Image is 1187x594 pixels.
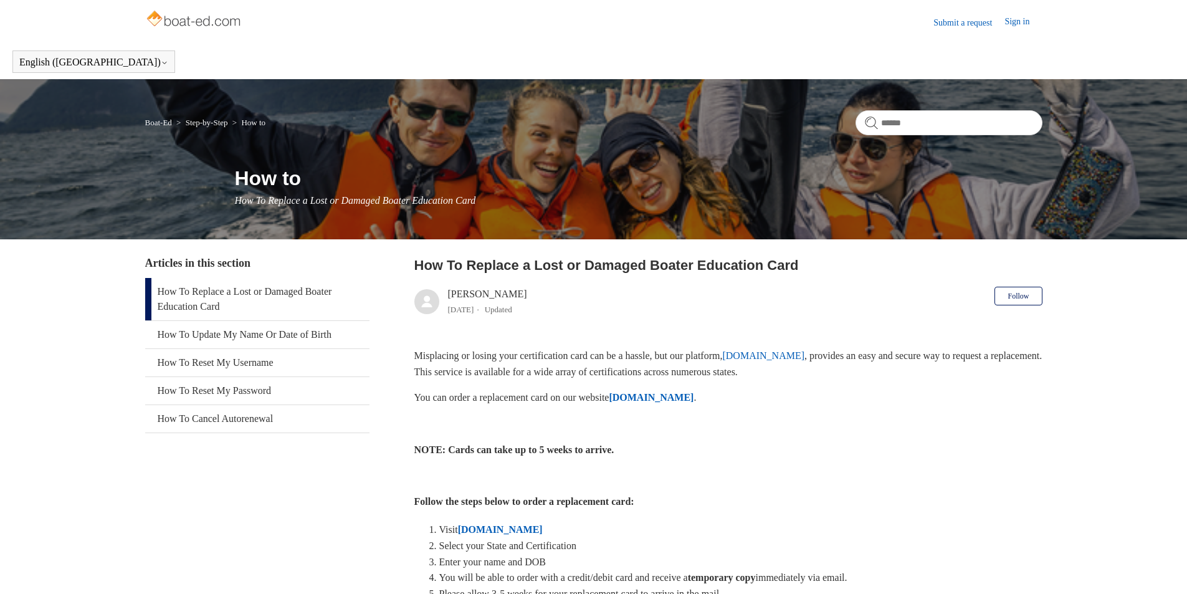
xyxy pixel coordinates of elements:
span: . [694,392,696,403]
span: Articles in this section [145,257,250,269]
div: Live chat [1145,552,1178,585]
a: Sign in [1004,15,1042,30]
a: [DOMAIN_NAME] [609,392,694,403]
a: Boat-Ed [145,118,172,127]
h1: How to [235,163,1042,193]
li: Boat-Ed [145,118,174,127]
div: [PERSON_NAME] [448,287,527,317]
strong: temporary copy [688,572,756,583]
a: Submit a request [933,16,1004,29]
strong: Follow the steps below to order a replacement card: [414,496,634,507]
input: Search [856,110,1042,135]
li: Updated [485,305,512,314]
time: 04/08/2025, 12:48 [448,305,474,314]
img: Boat-Ed Help Center home page [145,7,244,32]
span: You will be able to order with a credit/debit card and receive a immediately via email. [439,572,847,583]
span: How To Replace a Lost or Damaged Boater Education Card [235,195,476,206]
span: Select your State and Certification [439,540,576,551]
a: Step-by-Step [186,118,228,127]
li: How to [230,118,265,127]
a: How To Reset My Username [145,349,369,376]
h2: How To Replace a Lost or Damaged Boater Education Card [414,255,1042,275]
a: How To Cancel Autorenewal [145,405,369,433]
a: How To Replace a Lost or Damaged Boater Education Card [145,278,369,320]
a: How to [241,118,265,127]
strong: NOTE: Cards can take up to 5 weeks to arrive. [414,444,614,455]
a: How To Update My Name Or Date of Birth [145,321,369,348]
span: You can order a replacement card on our website [414,392,609,403]
button: Follow Article [994,287,1042,305]
button: English ([GEOGRAPHIC_DATA]) [19,57,168,68]
span: Enter your name and DOB [439,557,546,567]
p: Misplacing or losing your certification card can be a hassle, but our platform, , provides an eas... [414,348,1042,380]
li: Step-by-Step [174,118,230,127]
span: Visit [439,524,458,535]
a: How To Reset My Password [145,377,369,405]
a: [DOMAIN_NAME] [722,350,804,361]
a: [DOMAIN_NAME] [458,524,543,535]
